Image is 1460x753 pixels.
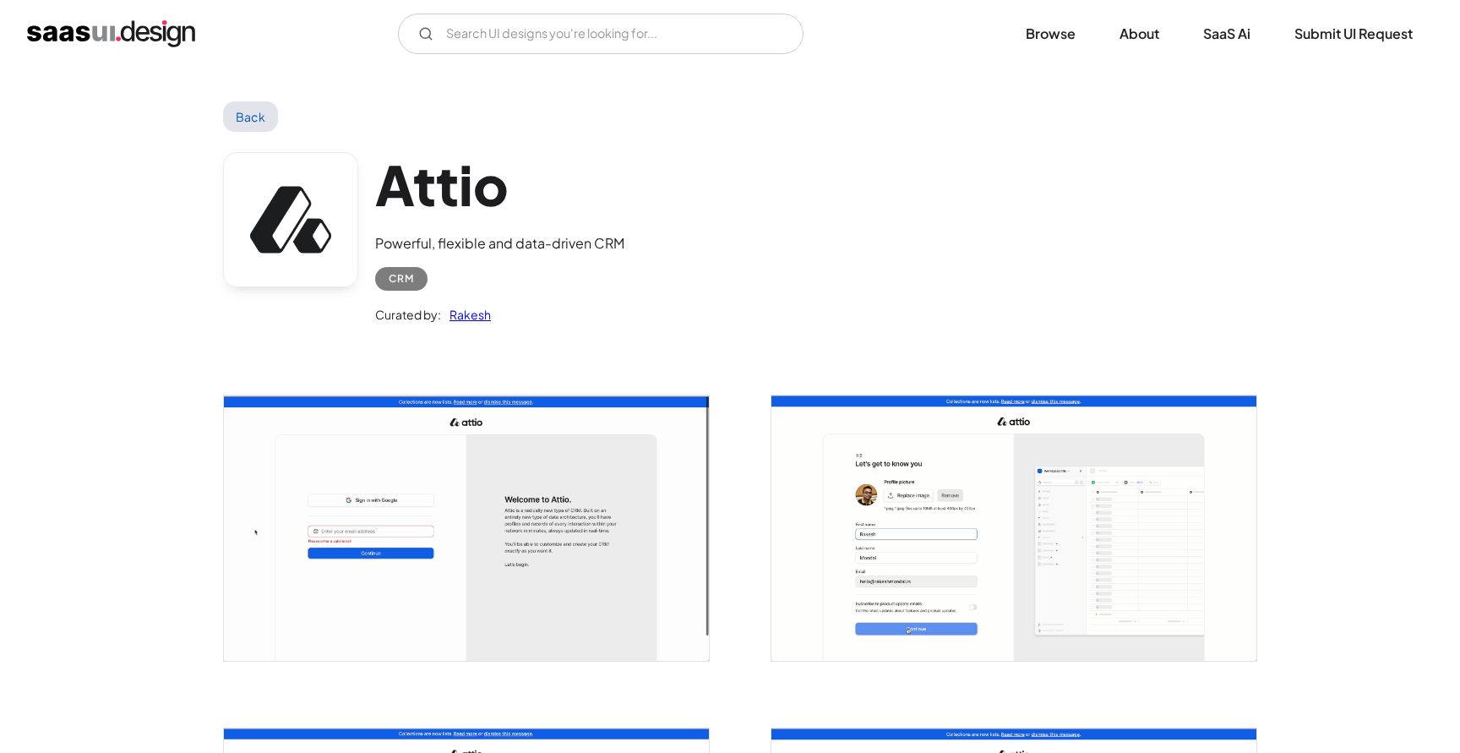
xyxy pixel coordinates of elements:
div: Powerful, flexible and data-driven CRM [375,233,624,254]
a: home [27,20,195,47]
a: Back [223,101,278,132]
form: Email Form [398,14,804,54]
a: open lightbox [224,396,709,661]
a: Rakesh [441,304,491,325]
a: open lightbox [771,396,1256,661]
div: CRM [389,269,414,289]
a: Submit UI Request [1274,15,1433,52]
img: 63e25b967455a07d7c44aa86_Attio_%20Customer%20relationship%20Welcome.png [224,396,709,661]
a: About [1099,15,1179,52]
a: SaaS Ai [1183,15,1271,52]
input: Search UI designs you're looking for... [398,14,804,54]
a: Browse [1005,15,1096,52]
div: Curated by: [375,304,441,325]
img: 63e25b950f361025520fd3ac_Attio_%20Customer%20relationship%20lets%20get%20to%20know.png [771,396,1256,661]
h1: Attio [375,152,624,217]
